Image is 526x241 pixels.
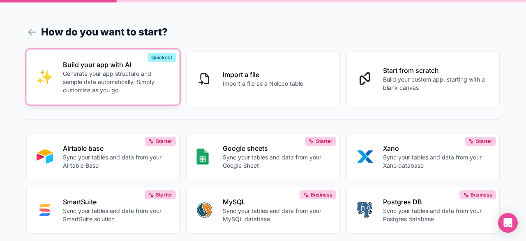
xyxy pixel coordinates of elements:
h1: How do you want to start? [26,25,500,40]
div: Open Intercom Messenger [498,213,518,233]
p: Generate your app structure and sample data automatically. Simply customize as you go. [63,70,169,94]
button: Start from scratchBuild your custom app, starting with a blank canvas [346,51,500,106]
button: Import a fileImport a file as a Noloco table [186,51,339,106]
p: Import a file as a Noloco table [223,80,303,88]
p: Build your app with AI [63,60,169,70]
img: XANO [357,148,373,165]
button: INTERNAL_WITH_AIBuild your app with AIGenerate your app structure and sample data automatically. ... [26,49,180,105]
img: POSTGRES [357,202,373,218]
button: XANOXanoSync your tables and data from your Xano databaseStarter [346,133,500,180]
span: Business [471,192,492,198]
p: Sync your tables and data from your MySQL database [223,207,329,223]
img: AIRTABLE [37,148,53,165]
p: MySQL [223,197,329,207]
p: Sync your tables and data from your Xano database [383,153,489,170]
p: Build your custom app, starting with a blank canvas [383,75,489,92]
img: INTERNAL_WITH_AI [37,69,53,85]
p: Sync your tables and data from your Airtable Base [63,153,169,170]
p: Airtable base [63,143,169,153]
p: Google sheets [223,143,329,153]
span: Starter [156,192,172,198]
span: Starter [476,138,492,145]
button: AIRTABLEAirtable baseSync your tables and data from your Airtable BaseStarter [26,133,180,180]
p: SmartSuite [63,197,169,207]
p: Xano [383,143,489,153]
p: Postgres DB [383,197,489,207]
span: Starter [316,138,332,145]
div: Quickest [148,53,176,62]
button: SMART_SUITESmartSuiteSync your tables and data from your SmartSuite solutionStarter [26,187,180,234]
button: POSTGRESPostgres DBSync your tables and data from your Postgres databaseBusiness [346,187,500,234]
p: Sync your tables and data from your SmartSuite solution [63,207,169,223]
p: Start from scratch [383,66,489,75]
img: MYSQL [196,202,213,218]
p: Sync your tables and data from your Google Sheet [223,153,329,170]
p: Import a file [223,70,303,80]
span: Business [311,192,332,198]
img: SMART_SUITE [37,202,53,218]
p: Sync your tables and data from your Postgres database [383,207,489,223]
button: GOOGLE_SHEETSGoogle sheetsSync your tables and data from your Google SheetStarter [186,133,339,180]
span: Starter [156,138,172,145]
img: GOOGLE_SHEETS [196,148,208,165]
button: MYSQLMySQLSync your tables and data from your MySQL databaseBusiness [186,187,339,234]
